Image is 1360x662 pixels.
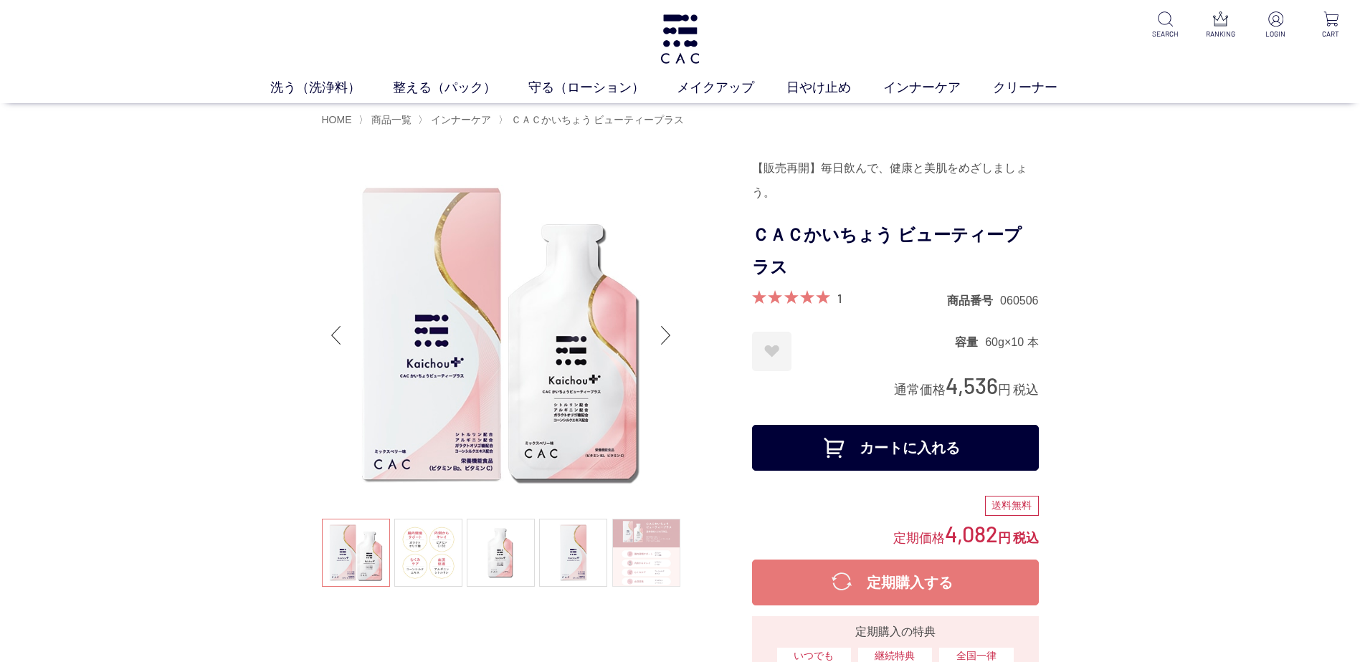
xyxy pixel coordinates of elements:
[322,156,680,514] img: ＣＡＣかいちょう ビューティープラス
[893,529,945,545] span: 定期価格
[431,114,491,125] span: インナーケア
[752,425,1039,471] button: カートに入れる
[1013,531,1039,545] span: 税込
[270,78,393,97] a: 洗う（洗浄料）
[752,560,1039,605] button: 定期購入する
[368,114,412,125] a: 商品一覧
[758,623,1033,641] div: 定期購入の特典
[1258,11,1293,39] a: LOGIN
[1313,11,1349,39] a: CART
[498,113,688,127] li: 〉
[322,114,352,125] a: HOME
[955,335,985,350] dt: 容量
[508,114,685,125] a: ＣＡＣかいちょう ビューティープラス
[947,293,1000,308] dt: 商品番号
[752,219,1039,284] h1: ＣＡＣかいちょう ビューティープラス
[883,78,993,97] a: インナーケア
[752,156,1039,205] div: 【販売再開】毎日飲んで、健康と美肌をめざしましょう。
[945,520,998,547] span: 4,082
[528,78,677,97] a: 守る（ローション）
[1013,383,1039,397] span: 税込
[837,290,842,306] a: 1
[998,531,1011,545] span: 円
[1203,11,1238,39] a: RANKING
[1313,29,1349,39] p: CART
[677,78,786,97] a: メイクアップ
[418,113,495,127] li: 〉
[371,114,412,125] span: 商品一覧
[1148,29,1183,39] p: SEARCH
[894,383,946,397] span: 通常価格
[998,383,1011,397] span: 円
[393,78,528,97] a: 整える（パック）
[993,78,1090,97] a: クリーナー
[786,78,883,97] a: 日やけ止め
[511,114,685,125] span: ＣＡＣかいちょう ビューティープラス
[946,372,998,398] span: 4,536
[1203,29,1238,39] p: RANKING
[752,332,791,371] a: お気に入りに登録する
[652,307,680,364] div: Next slide
[1258,29,1293,39] p: LOGIN
[985,496,1039,516] div: 送料無料
[358,113,415,127] li: 〉
[322,307,351,364] div: Previous slide
[1148,11,1183,39] a: SEARCH
[428,114,491,125] a: インナーケア
[658,14,702,64] img: logo
[1000,293,1038,308] dd: 060506
[985,335,1038,350] dd: 60g×10 本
